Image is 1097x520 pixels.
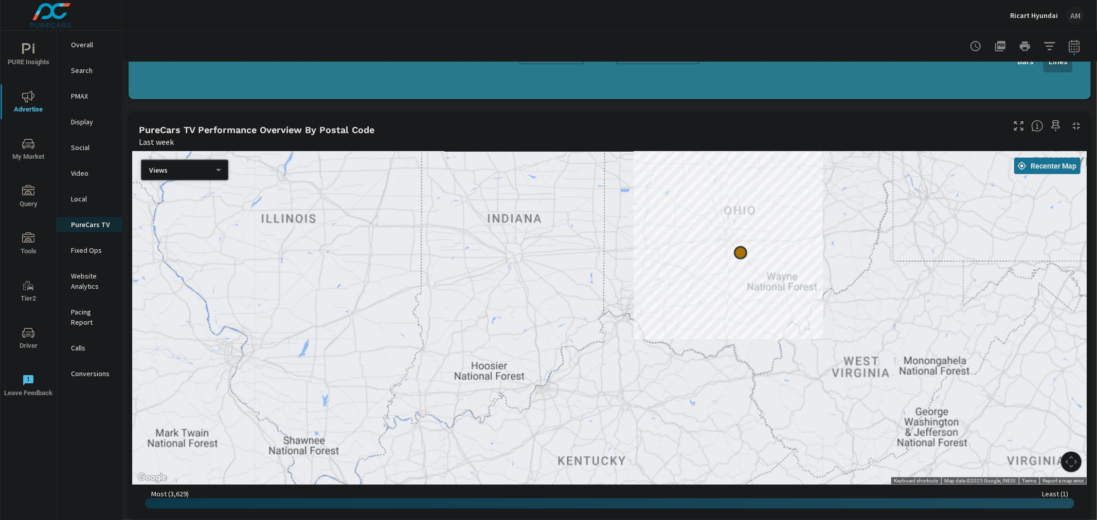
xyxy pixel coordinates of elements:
[1048,118,1064,134] span: Save this to your personalized report
[71,245,114,255] p: Fixed Ops
[1014,158,1081,174] button: Recenter Map
[135,471,169,485] img: Google
[71,368,114,379] p: Conversions
[4,138,53,163] span: My Market
[4,43,53,68] span: PURE Insights
[141,165,220,175] div: Views
[57,88,122,104] div: PMAX
[1042,489,1068,498] p: Least ( 1 )
[71,91,114,101] p: PMAX
[71,307,114,327] p: Pacing Report
[4,232,53,257] span: Tools
[4,90,53,116] span: Advertise
[57,63,122,78] div: Search
[1042,478,1084,484] a: Report a map error
[135,471,169,485] a: Open this area in Google Maps (opens a new window)
[139,136,174,148] p: Last week
[1010,11,1058,20] p: Ricart Hyundai
[1061,452,1082,472] button: Map camera controls
[57,340,122,356] div: Calls
[71,40,114,50] p: Overall
[57,304,122,330] div: Pacing Report
[1,31,56,409] div: nav menu
[1068,118,1085,134] button: Minimize Widget
[139,124,374,135] h5: PureCars TV Performance Overview By Postal Code
[57,165,122,181] div: Video
[1022,478,1036,484] a: Terms (opens in new tab)
[944,478,1016,484] span: Map data ©2025 Google, INEGI
[1066,6,1085,25] div: AM
[71,219,114,230] p: PureCars TV
[1064,36,1085,57] button: Select Date Range
[57,268,122,294] div: Website Analytics
[57,140,122,155] div: Social
[71,142,114,153] p: Social
[4,280,53,305] span: Tier2
[57,114,122,129] div: Display
[71,343,114,353] p: Calls
[57,37,122,52] div: Overall
[71,168,114,178] p: Video
[71,194,114,204] p: Local
[4,374,53,399] span: Leave Feedback
[894,477,938,485] button: Keyboard shortcuts
[71,271,114,291] p: Website Analytics
[4,185,53,210] span: Query
[149,165,212,175] p: Views
[1011,118,1027,134] button: Make Fullscreen
[71,65,114,76] p: Search
[151,489,189,498] p: Most ( 3,629 )
[57,217,122,232] div: PureCars TV
[1018,161,1076,171] span: Recenter Map
[57,191,122,207] div: Local
[71,117,114,127] p: Display
[1031,120,1044,132] span: Understand PureCars TV performance data by postal code. Individual postal codes can be selected a...
[4,327,53,352] span: Driver
[57,243,122,258] div: Fixed Ops
[57,366,122,381] div: Conversions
